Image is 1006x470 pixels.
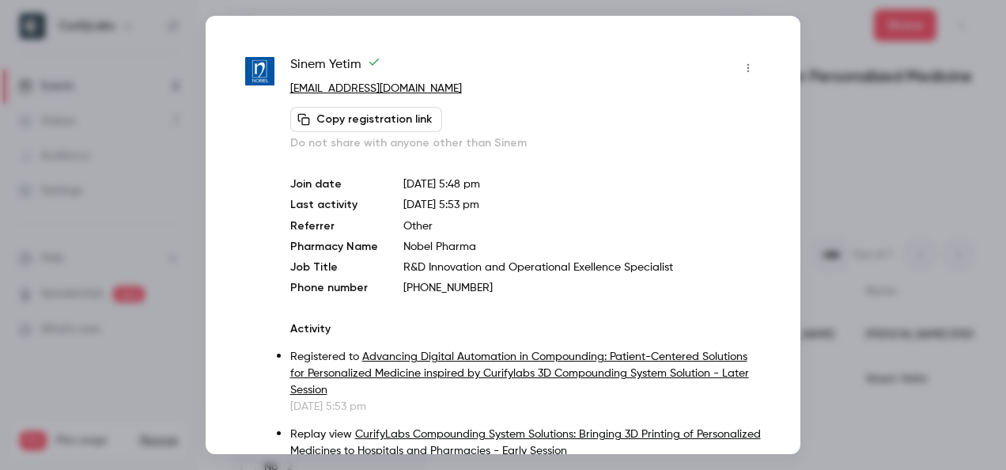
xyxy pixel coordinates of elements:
[290,260,378,275] p: Job Title
[290,349,761,399] p: Registered to
[290,83,462,94] a: [EMAIL_ADDRESS][DOMAIN_NAME]
[290,321,761,337] p: Activity
[290,218,378,234] p: Referrer
[290,107,442,132] button: Copy registration link
[290,426,761,460] p: Replay view
[403,199,479,210] span: [DATE] 5:53 pm
[403,260,761,275] p: R&D Innovation and Operational Exellence Specialist
[290,239,378,255] p: Pharmacy Name
[403,218,761,234] p: Other
[290,135,761,151] p: Do not share with anyone other than Sinem
[290,399,761,415] p: [DATE] 5:53 pm
[290,176,378,192] p: Join date
[245,57,274,86] img: nobel.com.tr
[290,280,378,296] p: Phone number
[290,351,749,396] a: Advancing Digital Automation in Compounding: Patient-Centered Solutions for Personalized Medicine...
[403,239,761,255] p: Nobel Pharma
[290,429,761,457] a: CurifyLabs Compounding System Solutions: Bringing 3D Printing of Personalized Medicines to Hospit...
[290,197,378,214] p: Last activity
[403,280,761,296] p: [PHONE_NUMBER]
[290,55,380,81] span: Sinem Yetim
[403,176,761,192] p: [DATE] 5:48 pm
